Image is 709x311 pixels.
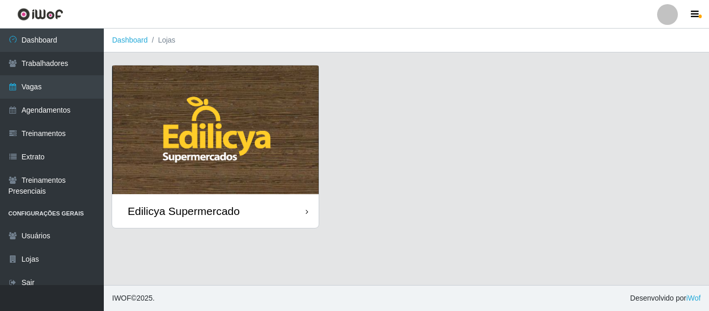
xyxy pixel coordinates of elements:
li: Lojas [148,35,175,46]
a: iWof [686,294,701,302]
div: Edilicya Supermercado [128,205,240,218]
a: Edilicya Supermercado [112,65,319,228]
a: Dashboard [112,36,148,44]
nav: breadcrumb [104,29,709,52]
img: CoreUI Logo [17,8,63,21]
img: cardImg [112,65,319,194]
span: IWOF [112,294,131,302]
span: © 2025 . [112,293,155,304]
span: Desenvolvido por [630,293,701,304]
